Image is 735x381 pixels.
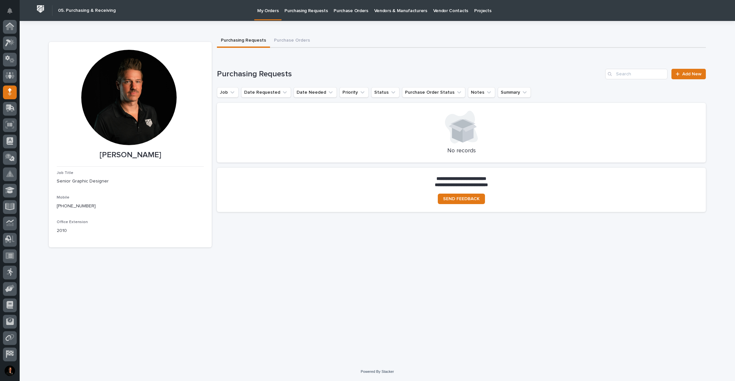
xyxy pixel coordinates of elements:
[270,34,314,48] button: Purchase Orders
[225,147,698,155] p: No records
[217,69,603,79] h1: Purchasing Requests
[361,370,394,373] a: Powered By Stacker
[339,87,369,98] button: Priority
[57,171,73,175] span: Job Title
[294,87,337,98] button: Date Needed
[3,4,17,18] button: Notifications
[438,194,485,204] a: SEND FEEDBACK
[402,87,465,98] button: Purchase Order Status
[371,87,399,98] button: Status
[468,87,495,98] button: Notes
[671,69,706,79] a: Add New
[241,87,291,98] button: Date Requested
[605,69,667,79] input: Search
[34,3,47,15] img: Workspace Logo
[57,204,96,208] a: [PHONE_NUMBER]
[57,227,204,234] p: 2010
[57,178,204,185] p: Senior Graphic Designer
[58,8,116,13] h2: 05. Purchasing & Receiving
[498,87,531,98] button: Summary
[443,197,480,201] span: SEND FEEDBACK
[57,220,88,224] span: Office Extension
[3,364,17,378] button: users-avatar
[217,34,270,48] button: Purchasing Requests
[8,8,17,18] div: Notifications
[57,150,204,160] p: [PERSON_NAME]
[217,87,239,98] button: Job
[682,72,702,76] span: Add New
[57,196,69,200] span: Mobile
